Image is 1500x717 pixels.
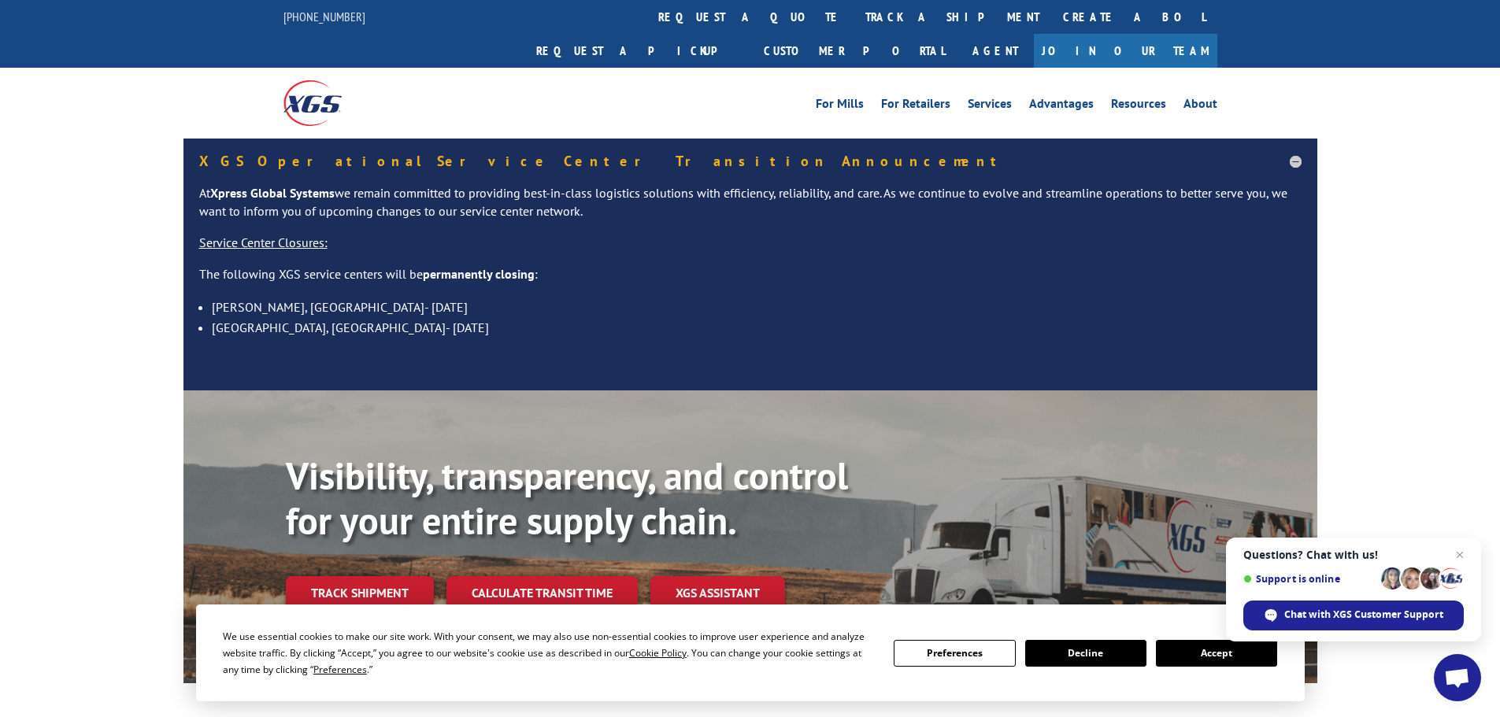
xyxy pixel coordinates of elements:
[1434,654,1481,701] a: Open chat
[199,265,1302,297] p: The following XGS service centers will be :
[283,9,365,24] a: [PHONE_NUMBER]
[1156,640,1277,667] button: Accept
[752,34,957,68] a: Customer Portal
[286,576,434,609] a: Track shipment
[210,185,335,201] strong: Xpress Global Systems
[1111,98,1166,115] a: Resources
[881,98,950,115] a: For Retailers
[957,34,1034,68] a: Agent
[1243,573,1376,585] span: Support is online
[199,154,1302,168] h5: XGS Operational Service Center Transition Announcement
[199,235,328,250] u: Service Center Closures:
[446,576,638,610] a: Calculate transit time
[212,317,1302,338] li: [GEOGRAPHIC_DATA], [GEOGRAPHIC_DATA]- [DATE]
[423,266,535,282] strong: permanently closing
[1243,549,1464,561] span: Questions? Chat with us!
[894,640,1015,667] button: Preferences
[1034,34,1217,68] a: Join Our Team
[313,663,367,676] span: Preferences
[223,628,875,678] div: We use essential cookies to make our site work. With your consent, we may also use non-essential ...
[196,604,1305,701] div: Cookie Consent Prompt
[968,98,1012,115] a: Services
[1025,640,1146,667] button: Decline
[816,98,864,115] a: For Mills
[1284,608,1443,622] span: Chat with XGS Customer Support
[286,451,848,545] b: Visibility, transparency, and control for your entire supply chain.
[629,646,687,660] span: Cookie Policy
[1029,98,1094,115] a: Advantages
[212,297,1302,317] li: [PERSON_NAME], [GEOGRAPHIC_DATA]- [DATE]
[1183,98,1217,115] a: About
[199,184,1302,235] p: At we remain committed to providing best-in-class logistics solutions with efficiency, reliabilit...
[524,34,752,68] a: Request a pickup
[1243,601,1464,630] span: Chat with XGS Customer Support
[650,576,785,610] a: XGS ASSISTANT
